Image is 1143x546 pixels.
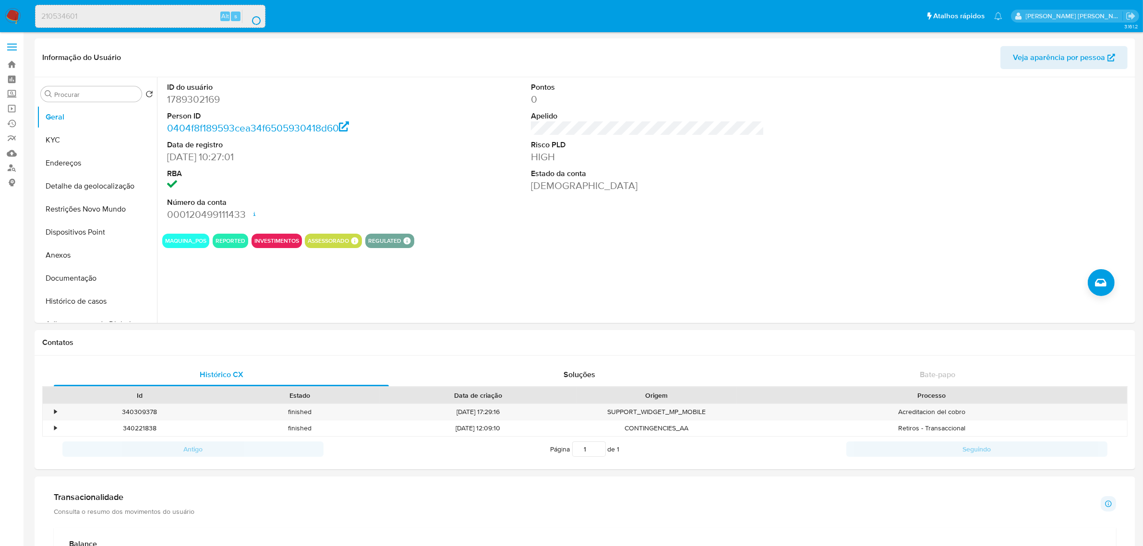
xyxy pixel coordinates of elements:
[200,369,243,380] span: Histórico CX
[920,369,955,380] span: Bate-papo
[42,53,121,62] h1: Informação do Usuário
[736,404,1127,420] div: Acreditacion del cobro
[167,140,400,150] dt: Data de registro
[167,82,400,93] dt: ID do usuário
[242,10,262,23] button: search-icon
[736,420,1127,436] div: Retiros - Transaccional
[531,140,764,150] dt: Risco PLD
[221,12,229,21] span: Alt
[583,391,730,400] div: Origem
[167,93,400,106] dd: 1789302169
[551,441,620,457] span: Página de
[1026,12,1123,21] p: emerson.gomes@mercadopago.com.br
[531,150,764,164] dd: HIGH
[37,106,157,129] button: Geral
[577,420,736,436] div: CONTINGENCIES_AA
[62,441,324,457] button: Antigo
[54,424,57,433] div: •
[54,407,57,416] div: •
[60,420,219,436] div: 340221838
[36,10,265,23] input: Pesquise usuários ou casos...
[234,12,237,21] span: s
[37,221,157,244] button: Dispositivos Point
[1126,11,1136,21] a: Sair
[531,93,764,106] dd: 0
[37,152,157,175] button: Endereços
[219,404,379,420] div: finished
[933,11,985,21] span: Atalhos rápidos
[994,12,1002,20] a: Notificações
[37,244,157,267] button: Anexos
[167,197,400,208] dt: Número da conta
[617,444,620,454] span: 1
[167,168,400,179] dt: RBA
[386,391,570,400] div: Data de criação
[167,121,349,135] a: 0404f8f189593cea34f6505930418d60
[531,82,764,93] dt: Pontos
[564,369,595,380] span: Soluções
[846,441,1107,457] button: Seguindo
[42,338,1128,347] h1: Contatos
[167,111,400,121] dt: Person ID
[37,175,157,198] button: Detalhe da geolocalização
[54,90,138,99] input: Procurar
[167,150,400,164] dd: [DATE] 10:27:01
[380,404,577,420] div: [DATE] 17:29:16
[45,90,52,98] button: Procurar
[37,198,157,221] button: Restrições Novo Mundo
[1013,46,1105,69] span: Veja aparência por pessoa
[60,404,219,420] div: 340309378
[37,290,157,313] button: Histórico de casos
[531,179,764,192] dd: [DEMOGRAPHIC_DATA]
[577,404,736,420] div: SUPPORT_WIDGET_MP_MOBILE
[226,391,373,400] div: Estado
[37,313,157,336] button: Adiantamentos de Dinheiro
[531,111,764,121] dt: Apelido
[145,90,153,101] button: Retornar ao pedido padrão
[743,391,1120,400] div: Processo
[1000,46,1128,69] button: Veja aparência por pessoa
[380,420,577,436] div: [DATE] 12:09:10
[167,208,400,221] dd: 000120499111433
[219,420,379,436] div: finished
[531,168,764,179] dt: Estado da conta
[66,391,213,400] div: Id
[37,129,157,152] button: KYC
[37,267,157,290] button: Documentação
